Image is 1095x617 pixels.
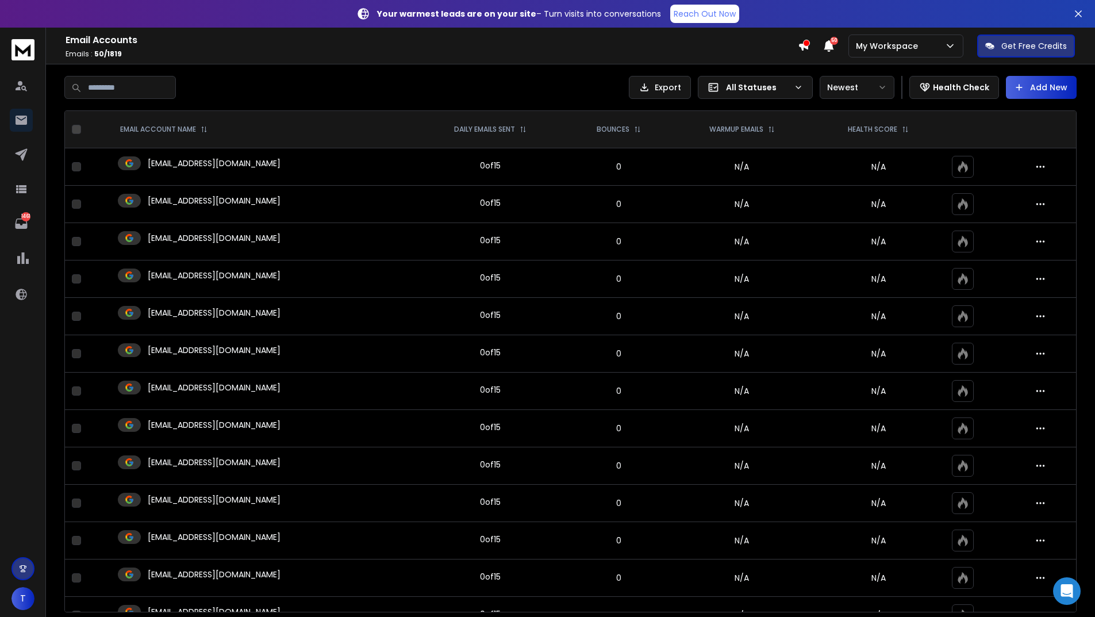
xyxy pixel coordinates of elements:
td: N/A [671,298,812,335]
p: 1461 [21,212,30,221]
p: 0 [574,497,665,509]
button: Health Check [909,76,999,99]
p: Emails : [66,49,798,59]
td: N/A [671,373,812,410]
p: N/A [819,161,938,173]
button: Get Free Credits [977,35,1075,58]
p: [EMAIL_ADDRESS][DOMAIN_NAME] [148,457,281,468]
p: – Turn visits into conversations [377,8,661,20]
div: 0 of 15 [480,309,501,321]
p: [EMAIL_ADDRESS][DOMAIN_NAME] [148,270,281,281]
p: [EMAIL_ADDRESS][DOMAIN_NAME] [148,195,281,206]
div: 0 of 15 [480,272,501,283]
td: N/A [671,186,812,223]
p: N/A [819,535,938,546]
td: N/A [671,260,812,298]
td: N/A [671,559,812,597]
div: 0 of 15 [480,459,501,470]
p: 0 [574,423,665,434]
p: 0 [574,535,665,546]
p: N/A [819,423,938,434]
strong: Your warmest leads are on your site [377,8,536,20]
p: 0 [574,311,665,322]
span: 50 / 1819 [94,49,122,59]
div: 0 of 15 [480,160,501,171]
p: HEALTH SCORE [848,125,897,134]
div: Open Intercom Messenger [1053,577,1081,605]
p: [EMAIL_ADDRESS][DOMAIN_NAME] [148,419,281,431]
a: 1461 [10,212,33,235]
td: N/A [671,447,812,485]
p: 0 [574,273,665,285]
p: [EMAIL_ADDRESS][DOMAIN_NAME] [148,382,281,393]
p: [EMAIL_ADDRESS][DOMAIN_NAME] [148,158,281,169]
h1: Email Accounts [66,33,798,47]
td: N/A [671,148,812,186]
img: logo [11,39,34,60]
p: 0 [574,572,665,584]
p: N/A [819,348,938,359]
button: Add New [1006,76,1077,99]
button: T [11,587,34,610]
p: [EMAIL_ADDRESS][DOMAIN_NAME] [148,531,281,543]
div: EMAIL ACCOUNT NAME [120,125,208,134]
div: 0 of 15 [480,347,501,358]
p: 0 [574,460,665,472]
td: N/A [671,410,812,447]
p: [EMAIL_ADDRESS][DOMAIN_NAME] [148,344,281,356]
p: [EMAIL_ADDRESS][DOMAIN_NAME] [148,307,281,319]
button: Newest [820,76,894,99]
p: WARMUP EMAILS [709,125,763,134]
div: 0 of 15 [480,496,501,508]
p: N/A [819,236,938,247]
p: N/A [819,497,938,509]
span: 50 [830,37,838,45]
p: 0 [574,348,665,359]
p: N/A [819,198,938,210]
p: DAILY EMAILS SENT [454,125,515,134]
p: BOUNCES [597,125,629,134]
p: N/A [819,311,938,322]
td: N/A [671,223,812,260]
p: All Statuses [726,82,789,93]
div: 0 of 15 [480,235,501,246]
p: N/A [819,273,938,285]
p: 0 [574,198,665,210]
div: 0 of 15 [480,197,501,209]
div: 0 of 15 [480,384,501,396]
p: [EMAIL_ADDRESS][DOMAIN_NAME] [148,569,281,580]
p: 0 [574,161,665,173]
td: N/A [671,485,812,522]
button: Export [629,76,691,99]
p: [EMAIL_ADDRESS][DOMAIN_NAME] [148,494,281,505]
p: [EMAIL_ADDRESS][DOMAIN_NAME] [148,232,281,244]
div: 0 of 15 [480,421,501,433]
p: N/A [819,572,938,584]
div: 0 of 15 [480,534,501,545]
p: Get Free Credits [1001,40,1067,52]
p: Health Check [933,82,989,93]
td: N/A [671,335,812,373]
p: 0 [574,385,665,397]
p: N/A [819,460,938,472]
p: Reach Out Now [674,8,736,20]
td: N/A [671,522,812,559]
p: My Workspace [856,40,923,52]
p: 0 [574,236,665,247]
a: Reach Out Now [670,5,739,23]
div: 0 of 15 [480,571,501,582]
p: N/A [819,385,938,397]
